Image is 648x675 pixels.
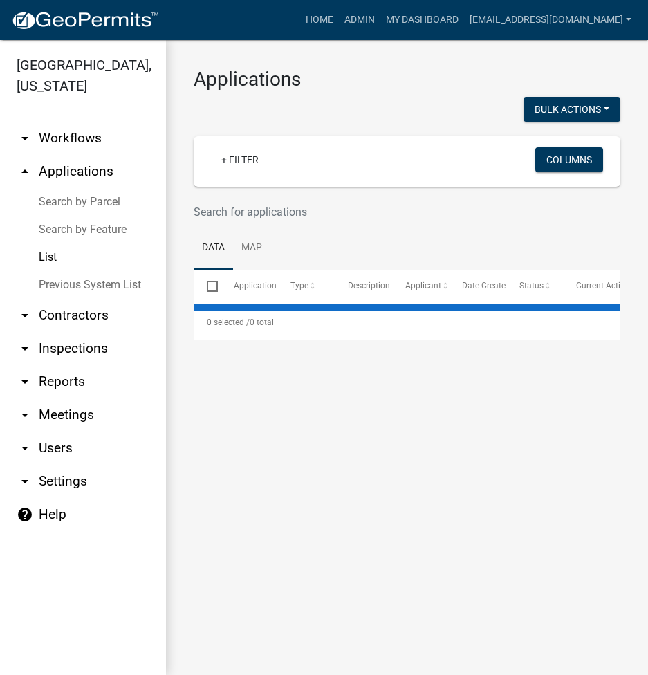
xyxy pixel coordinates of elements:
datatable-header-cell: Applicant [391,270,449,303]
span: Date Created [462,281,510,290]
span: Description [348,281,390,290]
datatable-header-cell: Type [277,270,335,303]
button: Bulk Actions [524,97,620,122]
button: Columns [535,147,603,172]
i: arrow_drop_down [17,373,33,390]
datatable-header-cell: Select [194,270,220,303]
datatable-header-cell: Status [506,270,564,303]
h3: Applications [194,68,620,91]
span: Current Activity [577,281,634,290]
i: arrow_drop_down [17,307,33,324]
div: 0 total [194,305,620,340]
a: [EMAIL_ADDRESS][DOMAIN_NAME] [464,7,637,33]
input: Search for applications [194,198,546,226]
datatable-header-cell: Description [335,270,392,303]
span: Application Number [234,281,309,290]
a: + Filter [210,147,270,172]
a: Map [233,226,270,270]
i: arrow_drop_up [17,163,33,180]
span: Applicant [405,281,441,290]
span: 0 selected / [207,317,250,327]
i: arrow_drop_down [17,130,33,147]
i: help [17,506,33,523]
i: arrow_drop_down [17,440,33,456]
i: arrow_drop_down [17,473,33,490]
a: My Dashboard [380,7,464,33]
i: arrow_drop_down [17,340,33,357]
datatable-header-cell: Date Created [449,270,506,303]
a: Data [194,226,233,270]
span: Type [290,281,308,290]
datatable-header-cell: Current Activity [563,270,620,303]
datatable-header-cell: Application Number [220,270,277,303]
span: Status [519,281,544,290]
a: Admin [339,7,380,33]
i: arrow_drop_down [17,407,33,423]
a: Home [300,7,339,33]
